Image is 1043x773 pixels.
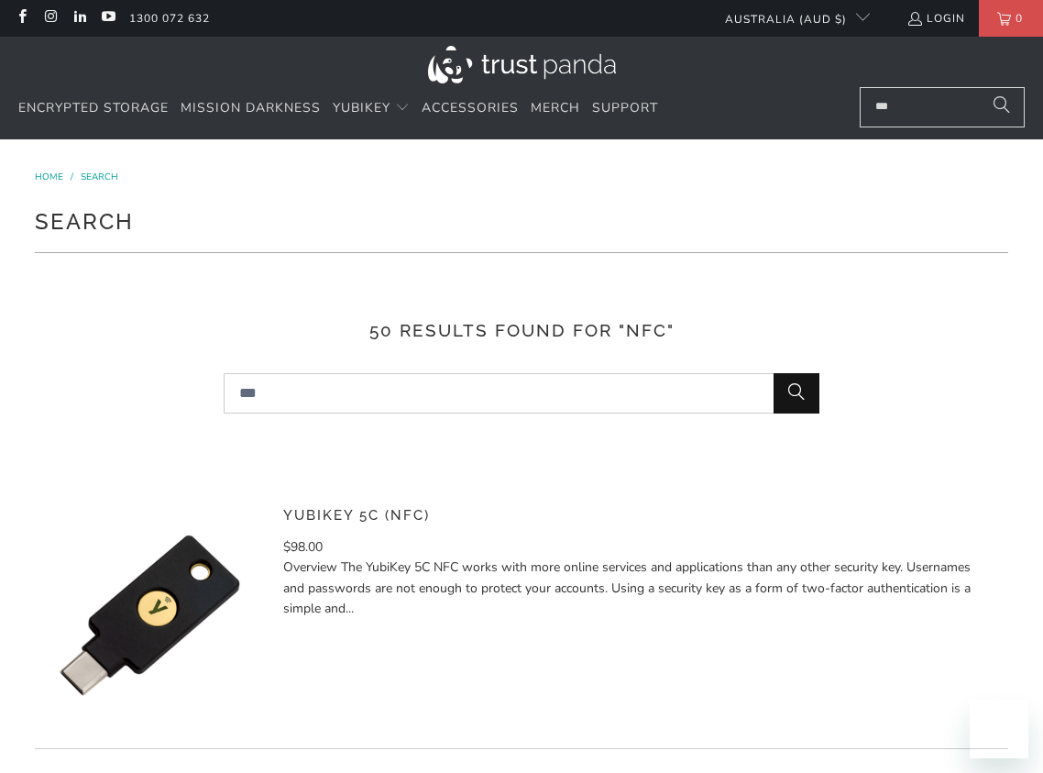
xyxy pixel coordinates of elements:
a: Home [35,171,66,183]
summary: YubiKey [333,87,410,130]
img: Trust Panda Australia [428,46,616,83]
a: Merch [531,87,580,130]
a: Trust Panda Australia on Instagram [42,11,58,26]
a: Login [906,8,965,28]
span: Encrypted Storage [18,99,169,116]
a: Mission Darkness [181,87,321,130]
span: Mission Darkness [181,99,321,116]
span: / [71,171,73,183]
a: Trust Panda Australia on YouTube [100,11,115,26]
a: Accessories [422,87,519,130]
p: Overview The YubiKey 5C NFC works with more online services and applications than any other secur... [283,558,994,619]
a: Trust Panda Australia on LinkedIn [71,11,87,26]
img: YubiKey 5C (NFC) [35,501,264,730]
h1: Search [35,202,1007,238]
span: YubiKey [333,99,390,116]
span: Home [35,171,63,183]
span: $98.00 [283,538,323,556]
nav: Translation missing: en.navigation.header.main_nav [18,87,658,130]
a: Search [81,171,118,183]
a: Encrypted Storage [18,87,169,130]
a: 1300 072 632 [129,8,210,28]
input: Search... [860,87,1025,127]
iframe: Button to launch messaging window [970,700,1028,758]
a: YubiKey 5C (NFC) [283,507,430,524]
h3: 50 results found for "nfc" [35,317,1007,344]
span: Accessories [422,99,519,116]
button: Search [774,373,819,414]
button: Search [979,87,1025,127]
span: Merch [531,99,580,116]
a: Trust Panda Australia on Facebook [14,11,29,26]
input: Search... [224,373,819,414]
span: Support [592,99,658,116]
a: Support [592,87,658,130]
